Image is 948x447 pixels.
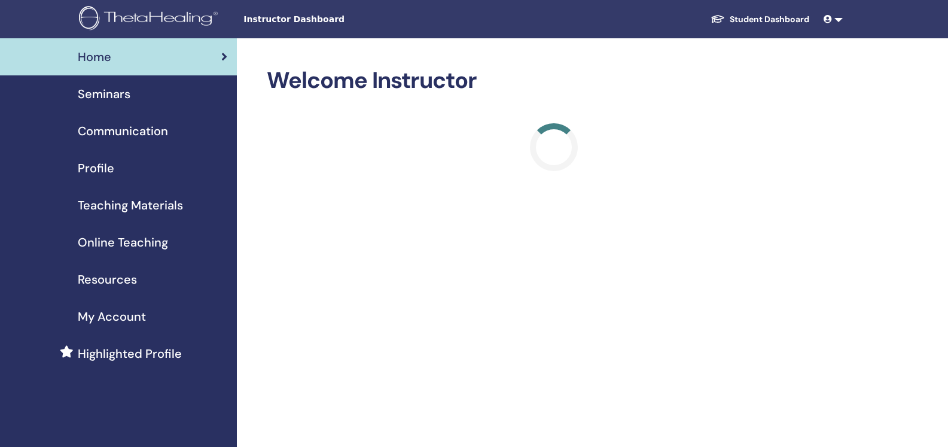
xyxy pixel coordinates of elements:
[78,159,114,177] span: Profile
[78,270,137,288] span: Resources
[267,67,840,95] h2: Welcome Instructor
[78,48,111,66] span: Home
[78,122,168,140] span: Communication
[701,8,819,31] a: Student Dashboard
[78,345,182,363] span: Highlighted Profile
[711,14,725,24] img: graduation-cap-white.svg
[78,308,146,326] span: My Account
[79,6,222,33] img: logo.png
[78,196,183,214] span: Teaching Materials
[78,85,130,103] span: Seminars
[243,13,423,26] span: Instructor Dashboard
[78,233,168,251] span: Online Teaching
